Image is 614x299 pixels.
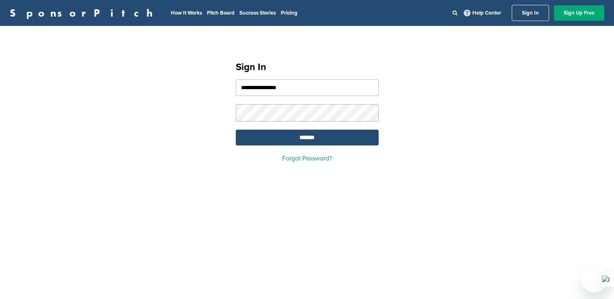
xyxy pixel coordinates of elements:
a: Sign Up Free [554,5,604,21]
iframe: Tlačítko pro spuštění okna posílání zpráv [582,267,608,293]
a: Pricing [281,10,297,16]
a: Sign In [512,5,549,21]
h1: Sign In [236,60,379,75]
a: Help Center [462,8,503,18]
a: Pitch Board [207,10,235,16]
a: Success Stories [239,10,276,16]
a: How It Works [171,10,202,16]
a: Forgot Password? [282,154,332,162]
a: SponsorPitch [10,8,158,18]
